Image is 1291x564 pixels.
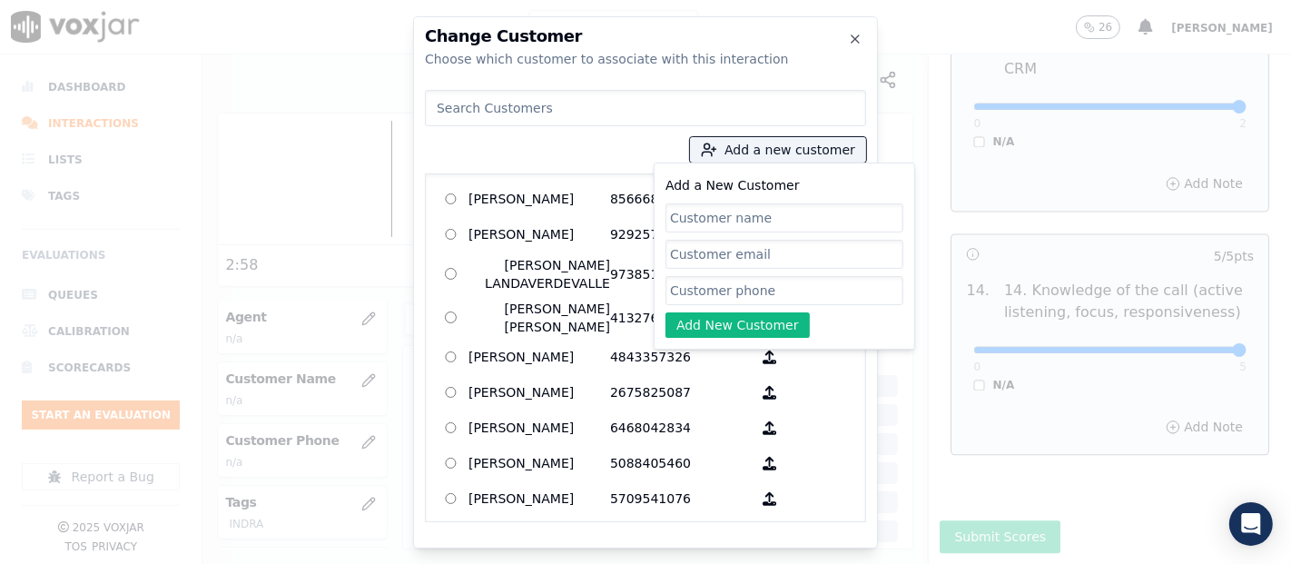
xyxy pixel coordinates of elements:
[445,351,457,363] input: [PERSON_NAME] 4843357326
[468,379,610,407] p: [PERSON_NAME]
[610,221,752,249] p: 9292572248
[610,185,752,213] p: 8566680251
[468,520,610,549] p: [PERSON_NAME]
[665,203,903,233] input: Customer name
[752,485,787,513] button: [PERSON_NAME] 5709541076
[445,422,457,434] input: [PERSON_NAME] 6468042834
[445,229,457,241] input: [PERSON_NAME] 9292572248
[468,221,610,249] p: [PERSON_NAME]
[610,300,752,336] p: 4132768577
[610,414,752,442] p: 6468042834
[610,379,752,407] p: 2675825087
[445,312,457,323] input: [PERSON_NAME] [PERSON_NAME] 4132768577
[610,450,752,478] p: 5088405460
[445,193,457,205] input: [PERSON_NAME] 8566680251
[752,343,787,371] button: [PERSON_NAME] 4843357326
[610,520,752,549] p: 2163348023
[468,414,610,442] p: [PERSON_NAME]
[445,268,457,280] input: [PERSON_NAME] LANDAVERDEVALLE 9738518662
[468,343,610,371] p: [PERSON_NAME]
[1229,502,1273,546] div: Open Intercom Messenger
[468,256,610,292] p: [PERSON_NAME] LANDAVERDEVALLE
[468,185,610,213] p: [PERSON_NAME]
[665,240,903,269] input: Customer email
[425,90,866,126] input: Search Customers
[752,414,787,442] button: [PERSON_NAME] 6468042834
[425,50,866,68] div: Choose which customer to associate with this interaction
[445,493,457,505] input: [PERSON_NAME] 5709541076
[665,312,810,338] button: Add New Customer
[468,485,610,513] p: [PERSON_NAME]
[468,450,610,478] p: [PERSON_NAME]
[690,137,866,163] button: Add a new customer
[468,300,610,336] p: [PERSON_NAME] [PERSON_NAME]
[610,343,752,371] p: 4843357326
[752,450,787,478] button: [PERSON_NAME] 5088405460
[610,485,752,513] p: 5709541076
[665,178,800,193] label: Add a New Customer
[425,28,866,45] h2: Change Customer
[445,387,457,399] input: [PERSON_NAME] 2675825087
[752,379,787,407] button: [PERSON_NAME] 2675825087
[665,276,903,305] input: Customer phone
[610,256,752,292] p: 9738518662
[445,458,457,470] input: [PERSON_NAME] 5088405460
[752,520,787,549] button: [PERSON_NAME] 2163348023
